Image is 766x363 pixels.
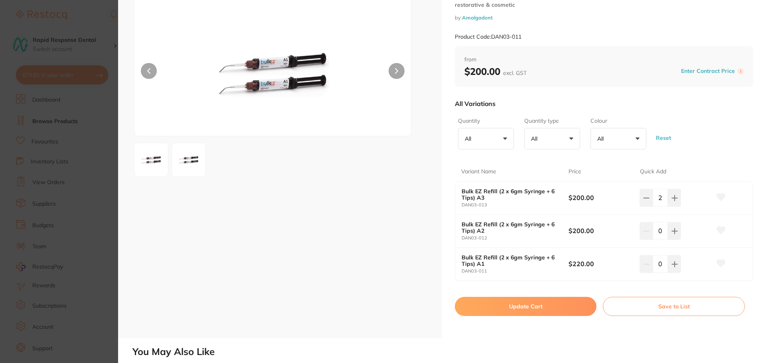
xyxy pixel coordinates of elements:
[464,56,744,64] span: from
[603,297,745,316] button: Save to List
[569,193,633,202] b: $200.00
[458,128,514,149] button: All
[640,168,666,176] p: Quick Add
[455,297,596,316] button: Update Cart
[569,226,633,235] b: $200.00
[465,135,474,142] p: All
[462,254,558,267] b: Bulk EZ Refill (2 x 6gm Syringe + 6 Tips) A1
[524,117,578,125] label: Quantity type
[461,168,496,176] p: Variant Name
[653,124,673,153] button: Reset
[503,69,527,77] span: excl. GST
[462,202,569,208] small: DAN03-013
[462,235,569,241] small: DAN03-012
[569,168,581,176] p: Price
[132,346,763,357] h2: You May Also Like
[462,269,569,274] small: DAN03-011
[455,2,753,8] small: restorative & cosmetic
[737,68,744,75] label: i
[590,128,646,149] button: All
[531,135,541,142] p: All
[455,33,521,40] small: Product Code: DAN03-011
[174,145,203,174] img: MDMwMTMtanBn
[455,100,496,108] p: All Variations
[679,67,737,75] button: Enter Contract Price
[569,259,633,268] b: $220.00
[524,128,580,149] button: All
[590,117,644,125] label: Colour
[464,65,527,77] b: $200.00
[462,221,558,234] b: Bulk EZ Refill (2 x 6gm Syringe + 6 Tips) A2
[462,188,558,201] b: Bulk EZ Refill (2 x 6gm Syringe + 6 Tips) A3
[455,15,753,21] small: by
[137,145,166,174] img: MDMwMTEtanBn
[458,117,511,125] label: Quantity
[190,10,356,136] img: MDMwMTEtanBn
[462,14,493,21] a: Amalgadent
[597,135,607,142] p: All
